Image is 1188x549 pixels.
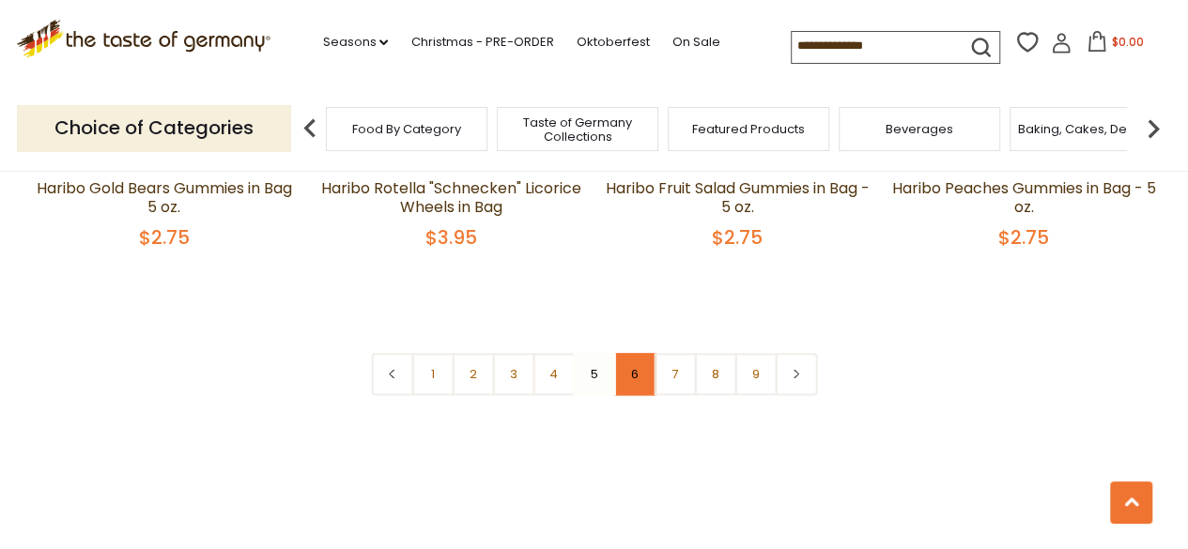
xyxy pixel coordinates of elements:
[424,224,476,251] span: $3.95
[37,177,292,218] a: Haribo Gold Bears Gummies in Bag 5 oz.
[892,177,1156,218] a: Haribo Peaches Gummies in Bag - 5 oz.
[692,122,805,136] a: Featured Products
[532,353,575,395] a: 4
[671,32,719,53] a: On Sale
[654,353,696,395] a: 7
[320,177,580,218] a: Haribo Rotella "Schnecken" Licorice Wheels in Bag
[1075,31,1155,59] button: $0.00
[502,115,653,144] a: Taste of Germany Collections
[886,122,953,136] a: Beverages
[411,353,454,395] a: 1
[606,177,870,218] a: Haribo Fruit Salad Gummies in Bag - 5 oz.
[694,353,736,395] a: 8
[322,32,388,53] a: Seasons
[712,224,763,251] span: $2.75
[734,353,777,395] a: 9
[352,122,461,136] a: Food By Category
[410,32,553,53] a: Christmas - PRE-ORDER
[998,224,1049,251] span: $2.75
[492,353,534,395] a: 3
[613,353,656,395] a: 6
[1111,34,1143,50] span: $0.00
[139,224,190,251] span: $2.75
[1134,110,1172,147] img: next arrow
[576,32,649,53] a: Oktoberfest
[1018,122,1164,136] a: Baking, Cakes, Desserts
[452,353,494,395] a: 2
[291,110,329,147] img: previous arrow
[17,105,291,151] p: Choice of Categories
